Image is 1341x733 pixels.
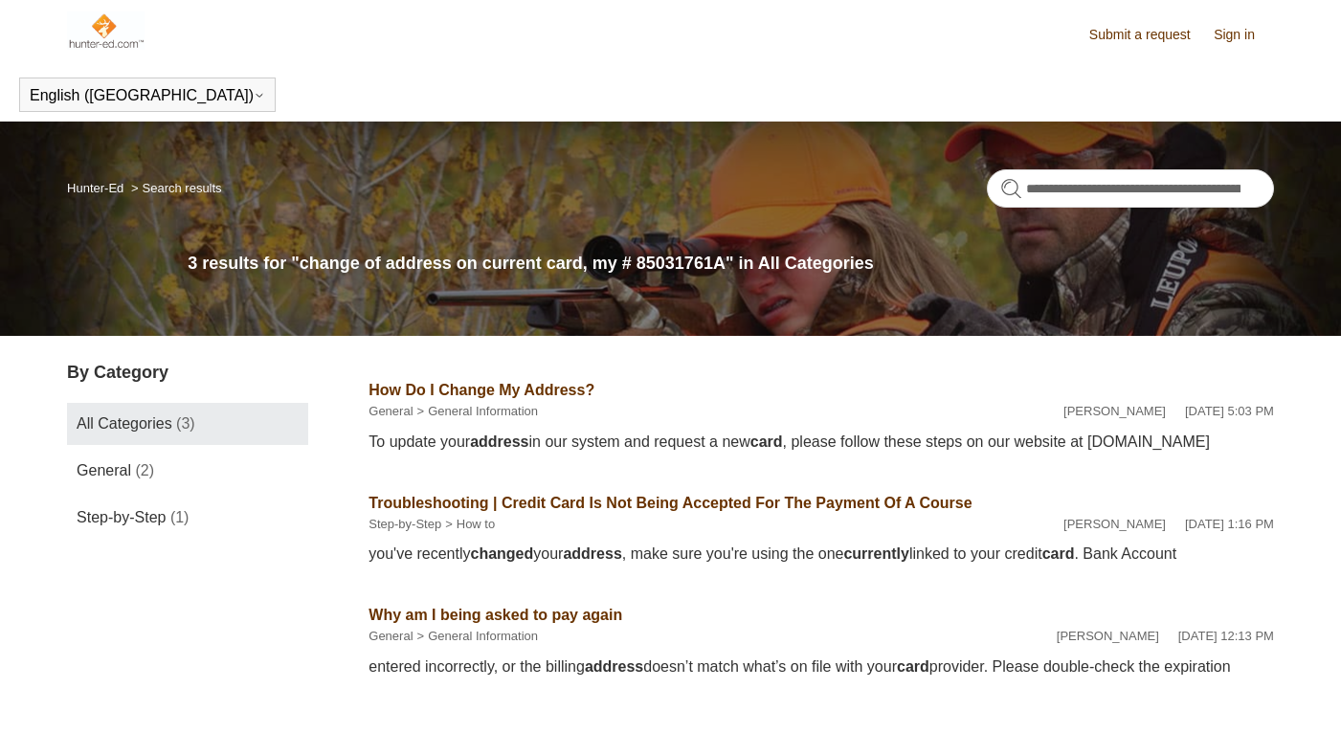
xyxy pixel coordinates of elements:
[413,627,539,646] li: General Information
[369,517,441,531] a: Step-by-Step
[1214,25,1274,45] a: Sign in
[428,629,538,643] a: General Information
[67,403,308,445] a: All Categories (3)
[1185,404,1274,418] time: 02/12/2024, 17:03
[369,495,972,511] a: Troubleshooting | Credit Card Is Not Being Accepted For The Payment Of A Course
[1063,515,1166,534] li: [PERSON_NAME]
[563,545,621,562] em: address
[369,629,413,643] a: General
[843,545,908,562] em: currently
[369,404,413,418] a: General
[77,462,131,478] span: General
[127,181,222,195] li: Search results
[67,497,308,539] a: Step-by-Step (1)
[67,181,127,195] li: Hunter-Ed
[188,251,1274,277] h1: 3 results for "change of address on current card, my # 85031761A" in All Categories
[441,515,495,534] li: How to
[77,509,166,525] span: Step-by-Step
[987,169,1274,208] input: Search
[1089,25,1210,45] a: Submit a request
[77,415,172,432] span: All Categories
[369,402,413,421] li: General
[470,433,528,450] em: address
[67,360,308,386] h3: By Category
[1042,545,1075,562] em: card
[135,462,154,478] span: (2)
[67,11,145,50] img: Hunter-Ed Help Center home page
[369,607,622,623] a: Why am I being asked to pay again
[369,515,441,534] li: Step-by-Step
[30,87,265,104] button: English ([GEOGRAPHIC_DATA])
[369,627,413,646] li: General
[1178,629,1274,643] time: 04/08/2025, 12:13
[1063,402,1166,421] li: [PERSON_NAME]
[369,382,594,398] a: How Do I Change My Address?
[750,433,783,450] em: card
[457,517,495,531] a: How to
[67,181,123,195] a: Hunter-Ed
[1218,669,1328,719] div: Chat Support
[471,545,534,562] em: changed
[897,658,929,675] em: card
[413,402,539,421] li: General Information
[428,404,538,418] a: General Information
[176,415,195,432] span: (3)
[369,655,1274,678] div: entered incorrectly, or the billing doesn’t match what’s on file with your provider. Please doubl...
[369,543,1274,566] div: you've recently your , make sure you're using the one linked to your credit . Bank Account
[1057,627,1159,646] li: [PERSON_NAME]
[170,509,190,525] span: (1)
[585,658,643,675] em: address
[1185,517,1274,531] time: 05/15/2024, 13:16
[67,450,308,492] a: General (2)
[369,431,1274,454] div: To update your in our system and request a new , please follow these steps on our website at [DOM...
